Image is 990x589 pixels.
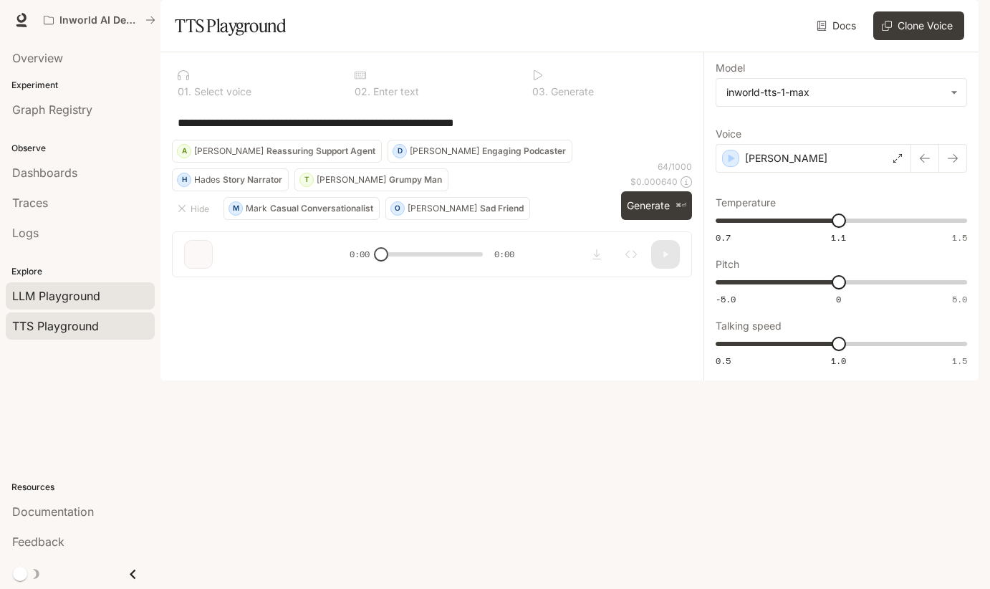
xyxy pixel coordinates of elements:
p: [PERSON_NAME] [745,151,827,166]
p: Casual Conversationalist [270,204,373,213]
button: Generate⌘⏎ [621,191,692,221]
p: 0 3 . [532,87,548,97]
button: T[PERSON_NAME]Grumpy Man [294,168,448,191]
div: inworld-tts-1-max [716,79,966,106]
span: 1.0 [831,355,846,367]
p: ⌘⏎ [676,201,686,210]
span: -5.0 [716,293,736,305]
button: O[PERSON_NAME]Sad Friend [385,197,530,220]
button: Clone Voice [873,11,964,40]
span: 1.5 [952,231,967,244]
p: Mark [246,204,267,213]
p: Temperature [716,198,776,208]
p: [PERSON_NAME] [410,147,479,155]
button: A[PERSON_NAME]Reassuring Support Agent [172,140,382,163]
button: Hide [172,197,218,220]
div: A [178,140,191,163]
span: 0.7 [716,231,731,244]
p: Story Narrator [223,176,282,184]
p: Engaging Podcaster [482,147,566,155]
p: Reassuring Support Agent [266,147,375,155]
div: H [178,168,191,191]
p: Sad Friend [480,204,524,213]
span: 1.1 [831,231,846,244]
button: All workspaces [37,6,162,34]
p: [PERSON_NAME] [194,147,264,155]
span: 1.5 [952,355,967,367]
p: Voice [716,129,741,139]
button: MMarkCasual Conversationalist [224,197,380,220]
button: HHadesStory Narrator [172,168,289,191]
div: M [229,197,242,220]
span: 0 [836,293,841,305]
p: [PERSON_NAME] [317,176,386,184]
p: Grumpy Man [389,176,442,184]
p: Model [716,63,745,73]
p: 0 1 . [178,87,191,97]
div: D [393,140,406,163]
p: [PERSON_NAME] [408,204,477,213]
p: Hades [194,176,220,184]
p: Inworld AI Demos [59,14,140,27]
h1: TTS Playground [175,11,286,40]
div: T [300,168,313,191]
p: Pitch [716,259,739,269]
div: inworld-tts-1-max [726,85,943,100]
p: Enter text [370,87,419,97]
p: 64 / 1000 [658,161,692,173]
a: Docs [814,11,862,40]
p: Generate [548,87,594,97]
p: Select voice [191,87,251,97]
span: 0.5 [716,355,731,367]
p: 0 2 . [355,87,370,97]
button: D[PERSON_NAME]Engaging Podcaster [388,140,572,163]
p: Talking speed [716,321,782,331]
span: 5.0 [952,293,967,305]
div: O [391,197,404,220]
